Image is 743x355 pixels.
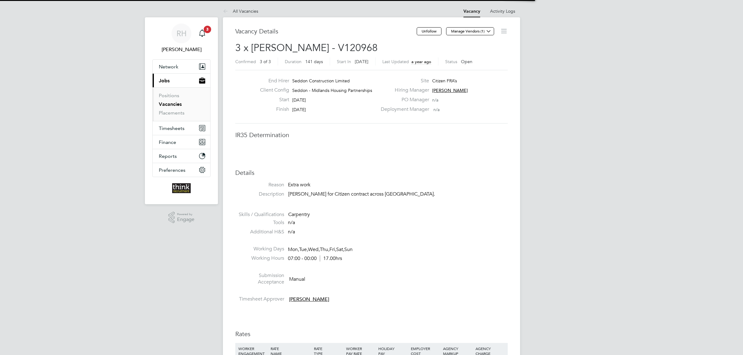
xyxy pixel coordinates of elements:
[411,59,431,64] span: a year ago
[337,59,351,64] label: Start In
[382,59,409,64] label: Last Updated
[235,27,417,35] h3: Vacancy Details
[159,110,185,116] a: Placements
[255,78,289,84] label: End Hirer
[145,17,218,204] nav: Main navigation
[153,121,210,135] button: Timesheets
[292,78,350,84] span: Seddon Construction Limited
[159,101,182,107] a: Vacancies
[153,163,210,177] button: Preferences
[329,246,336,253] span: Fri,
[235,219,284,226] label: Tools
[377,106,429,113] label: Deployment Manager
[292,88,372,93] span: Seddon - Midlands Housing Partnerships
[463,9,480,14] a: Vacancy
[172,183,191,193] img: thinkrecruitment-logo-retina.png
[152,46,211,53] span: Roxanne Hayes
[235,182,284,188] label: Reason
[288,219,295,226] span: n/a
[159,125,185,131] span: Timesheets
[446,27,494,35] button: Manage Vendors (1)
[289,276,305,282] span: Manual
[159,153,177,159] span: Reports
[288,255,342,262] div: 07:00 - 00:00
[377,97,429,103] label: PO Manager
[260,59,271,64] span: 3 of 3
[159,64,178,70] span: Network
[336,246,344,253] span: Sat,
[235,131,508,139] h3: IR35 Determination
[153,60,210,73] button: Network
[377,78,429,84] label: Site
[288,211,508,218] div: Carpentry
[177,217,194,222] span: Engage
[433,107,440,112] span: n/a
[355,59,368,64] span: [DATE]
[235,169,508,177] h3: Details
[320,246,329,253] span: Thu,
[153,74,210,87] button: Jobs
[152,183,211,193] a: Go to home page
[305,59,323,64] span: 141 days
[490,8,515,14] a: Activity Logs
[285,59,302,64] label: Duration
[255,106,289,113] label: Finish
[432,88,468,93] span: [PERSON_NAME]
[235,246,284,252] label: Working Days
[288,229,295,235] span: n/a
[152,24,211,53] a: RH[PERSON_NAME]
[235,191,284,197] label: Description
[235,255,284,262] label: Working Hours
[320,255,342,262] span: 17.00hrs
[299,246,308,253] span: Tue,
[153,135,210,149] button: Finance
[153,149,210,163] button: Reports
[344,246,353,253] span: Sun
[417,27,441,35] button: Unfollow
[235,42,378,54] span: 3 x [PERSON_NAME] - V120968
[308,246,320,253] span: Wed,
[153,87,210,121] div: Jobs
[445,59,457,64] label: Status
[235,229,284,235] label: Additional H&S
[288,191,508,197] p: [PERSON_NAME] for Citizen contract across [GEOGRAPHIC_DATA].
[176,29,187,37] span: RH
[289,296,329,302] span: [PERSON_NAME]
[168,212,195,223] a: Powered byEngage
[204,26,211,33] span: 3
[235,59,256,64] label: Confirmed
[461,59,472,64] span: Open
[159,167,185,173] span: Preferences
[235,296,284,302] label: Timesheet Approver
[432,78,457,84] span: Citizen FRA’s
[235,211,284,218] label: Skills / Qualifications
[235,330,508,338] h3: Rates
[288,246,299,253] span: Mon,
[177,212,194,217] span: Powered by
[223,8,258,14] a: All Vacancies
[377,87,429,93] label: Hiring Manager
[255,97,289,103] label: Start
[196,24,208,43] a: 3
[159,93,179,98] a: Positions
[255,87,289,93] label: Client Config
[235,272,284,285] label: Submission Acceptance
[292,97,306,103] span: [DATE]
[432,97,438,103] span: n/a
[159,78,170,84] span: Jobs
[159,139,176,145] span: Finance
[292,107,306,112] span: [DATE]
[288,182,311,188] span: Extra work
